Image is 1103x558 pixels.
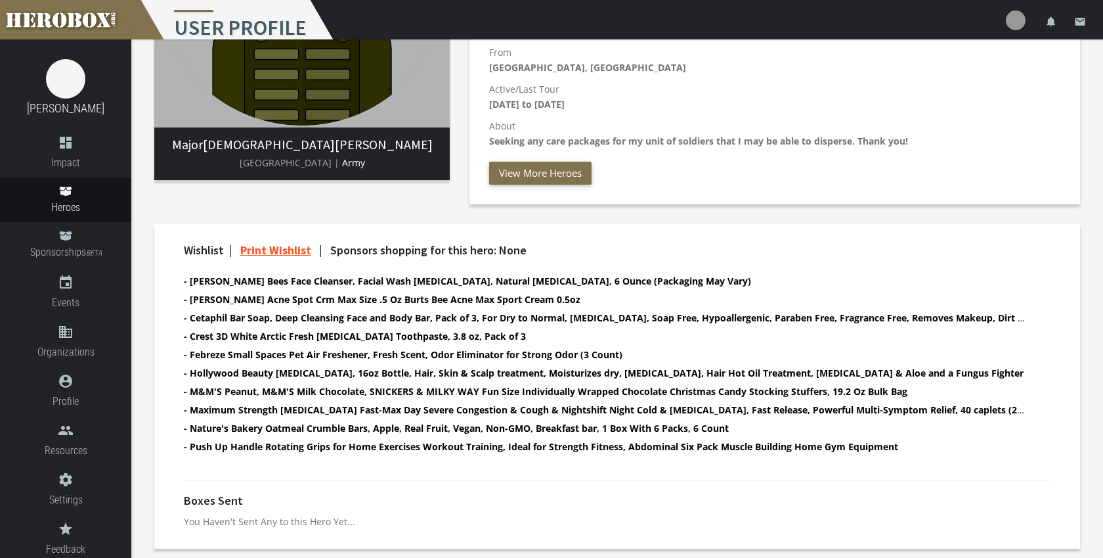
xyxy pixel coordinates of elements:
b: - Crest 3D White Arctic Fresh [MEDICAL_DATA] Toothpaste, 3.8 oz, Pack of 3 [184,330,526,342]
p: You Haven't Sent Any to this Hero Yet... [184,514,1050,529]
li: Burts Acne Spot Crm Max Size .5 Oz Burts Bee Acne Max Sport Cream 0.5oz [184,292,1027,307]
i: email [1074,16,1086,28]
b: - Nature's Bakery Oatmeal Crumble Bars, Apple, Real Fruit, Vegan, Non-GMO, Breakfast bar, 1 Box W... [184,422,729,434]
span: Major [172,136,203,152]
b: - [PERSON_NAME] Bees Face Cleanser, Facial Wash [MEDICAL_DATA], Natural [MEDICAL_DATA], 6 Ounce (... [184,275,751,287]
b: - Push Up Handle Rotating Grips for Home Exercises Workout Training, Ideal for Strength Fitness, ... [184,440,898,453]
li: Febreze Small Spaces Pet Air Freshener, Fresh Scent, Odor Eliminator for Strong Odor (3 Count) [184,347,1027,362]
a: [PERSON_NAME] [27,101,104,115]
b: - Hollywood Beauty [MEDICAL_DATA], 16oz Bottle, Hair, Skin & Scalp treatment, Moisturizes dry, [M... [184,367,1024,379]
small: BETA [86,249,102,258]
a: Print Wishlist [240,243,311,258]
span: [GEOGRAPHIC_DATA] | [240,156,339,169]
li: M&M'S Peanut, M&M'S Milk Chocolate, SNICKERS & MILKY WAY Fun Size Individually Wrapped Chocolate ... [184,384,1027,399]
button: View More Heroes [489,162,592,185]
b: Seeking any care packages for my unit of soldiers that I may be able to disperse. Thank you! [489,135,908,147]
span: Army [342,156,365,169]
p: From [489,45,1060,75]
span: | [319,243,322,258]
h4: Boxes Sent [184,494,243,507]
li: Hollywood Beauty Tea Tree Oil, 16oz Bottle, Hair, Skin & Scalp treatment, Moisturizes dry, itchy ... [184,365,1027,381]
h3: [DEMOGRAPHIC_DATA][PERSON_NAME] [165,137,439,152]
b: - M&M'S Peanut, M&M'S Milk Chocolate, SNICKERS & MILKY WAY Fun Size Individually Wrapped Chocolat... [184,385,907,398]
li: Nature's Bakery Oatmeal Crumble Bars, Apple, Real Fruit, Vegan, Non-GMO, Breakfast bar, 1 Box Wit... [184,421,1027,436]
h4: Wishlist [184,244,1027,257]
b: - Cetaphil Bar Soap, Deep Cleansing Face and Body Bar, Pack of 3, For Dry to Normal, [MEDICAL_DAT... [184,312,1050,324]
li: Burt's Bees Face Cleanser, Facial Wash for Sensitive Skin, Natural Skin Care, 6 Ounce (Packaging ... [184,273,1027,289]
img: image [46,59,85,99]
p: About [489,118,1060,149]
p: Active/Last Tour [489,81,1060,112]
b: - Febreze Small Spaces Pet Air Freshener, Fresh Scent, Odor Eliminator for Strong Odor (3 Count) [184,348,622,361]
li: Push Up Handle Rotating Grips for Home Exercises Workout Training, Ideal for Strength Fitness, Ab... [184,439,1027,454]
b: [GEOGRAPHIC_DATA], [GEOGRAPHIC_DATA] [489,61,686,74]
i: notifications [1045,16,1057,28]
li: Maximum Strength Mucinex Fast-Max Day Severe Congestion & Cough & Nightshift Night Cold & Flu, Fa... [184,402,1027,417]
b: - [PERSON_NAME] Acne Spot Crm Max Size .5 Oz Burts Bee Acne Max Sport Cream 0.5oz [184,293,580,306]
b: [DATE] to [DATE] [489,98,565,110]
li: Cetaphil Bar Soap, Deep Cleansing Face and Body Bar, Pack of 3, For Dry to Normal, Sensitive Skin... [184,310,1027,325]
li: Crest 3D White Arctic Fresh Teeth Whitening Toothpaste, 3.8 oz, Pack of 3 [184,329,1027,344]
span: | [229,243,232,258]
span: Sponsors shopping for this hero: None [330,243,527,258]
img: user-image [1006,11,1026,30]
